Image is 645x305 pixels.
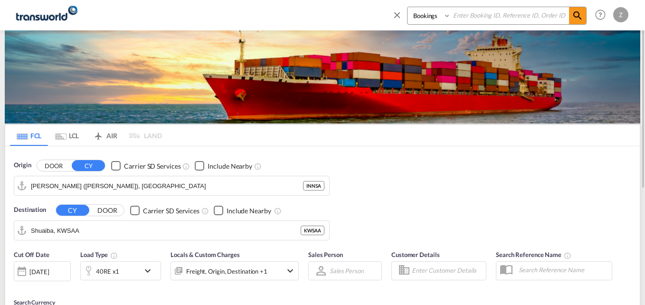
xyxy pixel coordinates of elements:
div: 40RE x1 [96,265,119,278]
div: Z [613,7,628,22]
md-select: Sales Person [329,264,365,277]
md-checkbox: Checkbox No Ink [214,205,271,215]
input: Enter Customer Details [412,264,483,278]
img: 1a84b2306ded11f09c1219774cd0a0fe.png [14,4,78,26]
button: DOOR [91,205,124,216]
md-icon: icon-close [392,10,402,20]
md-icon: icon-information-outline [110,252,118,259]
span: Destination [14,205,46,215]
div: INNSA [303,181,324,191]
div: 40RE x1icon-chevron-down [80,261,161,280]
md-icon: Your search will be saved by the below given name [564,252,571,259]
input: Search by Port [31,223,301,238]
div: KWSAA [301,226,324,235]
span: icon-magnify [569,7,586,24]
span: icon-close [392,7,407,29]
button: CY [72,160,105,171]
div: Include Nearby [208,162,252,171]
md-icon: Unchecked: Ignores neighbouring ports when fetching rates.Checked : Includes neighbouring ports w... [254,162,262,170]
md-tab-item: FCL [10,125,48,146]
div: [DATE] [14,261,71,281]
span: Cut Off Date [14,251,49,258]
div: Include Nearby [227,206,271,216]
input: Search Reference Name [514,263,612,277]
div: Help [592,7,613,24]
md-pagination-wrapper: Use the left and right arrow keys to navigate between tabs [10,125,162,146]
button: CY [56,205,89,216]
span: Sales Person [308,251,343,258]
input: Enter Booking ID, Reference ID, Order ID [451,7,569,24]
md-icon: icon-airplane [93,130,104,137]
md-icon: Unchecked: Ignores neighbouring ports when fetching rates.Checked : Includes neighbouring ports w... [274,207,282,215]
button: DOOR [37,161,70,172]
md-checkbox: Checkbox No Ink [195,161,252,171]
span: Locals & Custom Charges [171,251,240,258]
md-input-container: Shuaiba, KWSAA [14,221,329,240]
span: Customer Details [391,251,439,258]
md-tab-item: AIR [86,125,124,146]
span: Load Type [80,251,118,258]
span: Help [592,7,608,23]
div: Freight Origin Destination Factory Stuffingicon-chevron-down [171,261,299,280]
md-checkbox: Checkbox No Ink [130,205,199,215]
div: Carrier SD Services [124,162,180,171]
md-icon: icon-magnify [572,10,583,21]
div: Carrier SD Services [143,206,199,216]
div: [DATE] [29,267,49,276]
md-icon: icon-chevron-down [142,265,158,276]
div: Freight Origin Destination Factory Stuffing [186,265,267,278]
input: Search by Port [31,179,303,193]
md-icon: Unchecked: Search for CY (Container Yard) services for all selected carriers.Checked : Search for... [182,162,190,170]
md-tab-item: LCL [48,125,86,146]
span: Origin [14,161,31,170]
span: Search Reference Name [496,251,571,258]
img: LCL+%26+FCL+BACKGROUND.png [5,30,640,124]
md-datepicker: Select [14,280,21,293]
md-input-container: Jawaharlal Nehru (Nhava Sheva), INNSA [14,176,329,195]
md-icon: Unchecked: Search for CY (Container Yard) services for all selected carriers.Checked : Search for... [201,207,209,215]
md-icon: icon-chevron-down [285,265,296,276]
md-checkbox: Checkbox No Ink [111,161,180,171]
